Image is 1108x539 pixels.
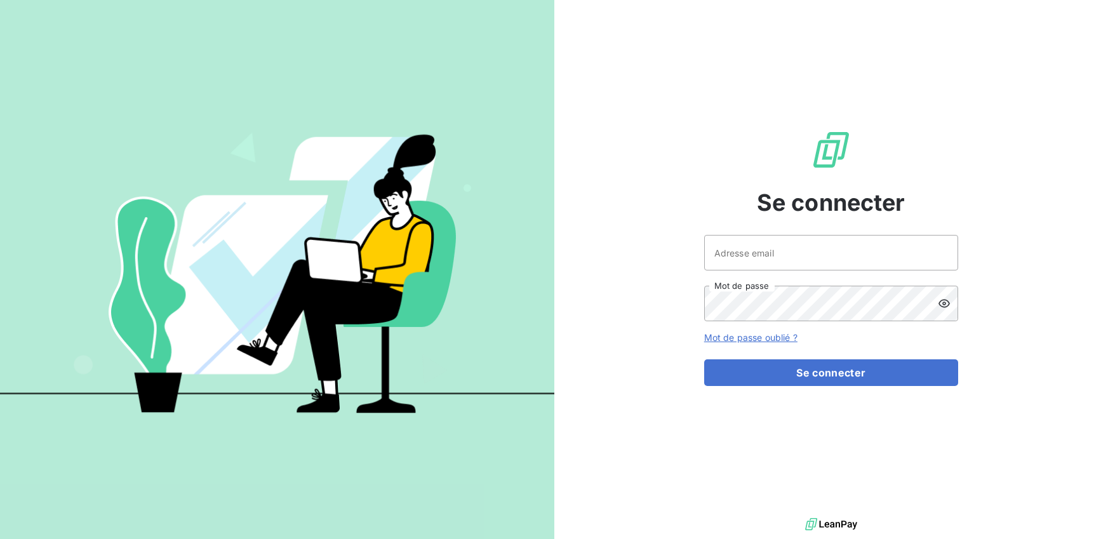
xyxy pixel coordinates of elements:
[757,185,905,220] span: Se connecter
[811,130,851,170] img: Logo LeanPay
[704,235,958,270] input: placeholder
[704,332,798,343] a: Mot de passe oublié ?
[704,359,958,386] button: Se connecter
[805,515,857,534] img: logo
